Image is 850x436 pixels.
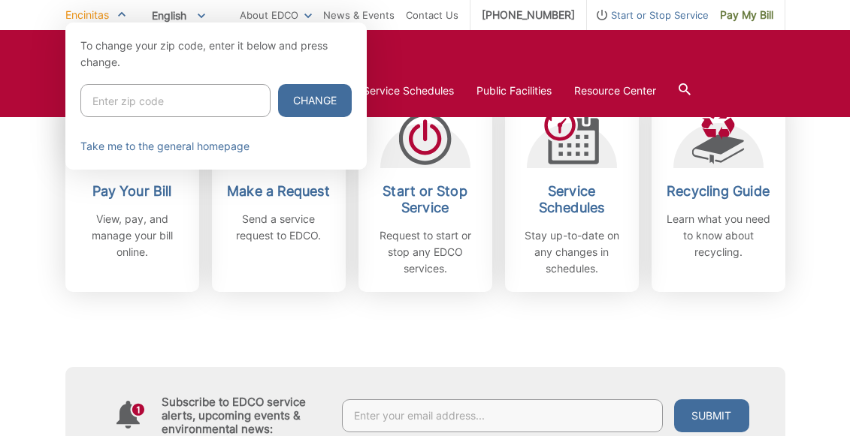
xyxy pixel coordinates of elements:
[323,7,395,23] a: News & Events
[65,8,109,21] span: Encinitas
[278,84,352,117] button: Change
[80,138,250,155] a: Take me to the general homepage
[141,3,216,28] span: English
[240,7,312,23] a: About EDCO
[406,7,458,23] a: Contact Us
[80,38,352,71] p: To change your zip code, enter it below and press change.
[720,7,773,23] span: Pay My Bill
[80,84,271,117] input: Enter zip code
